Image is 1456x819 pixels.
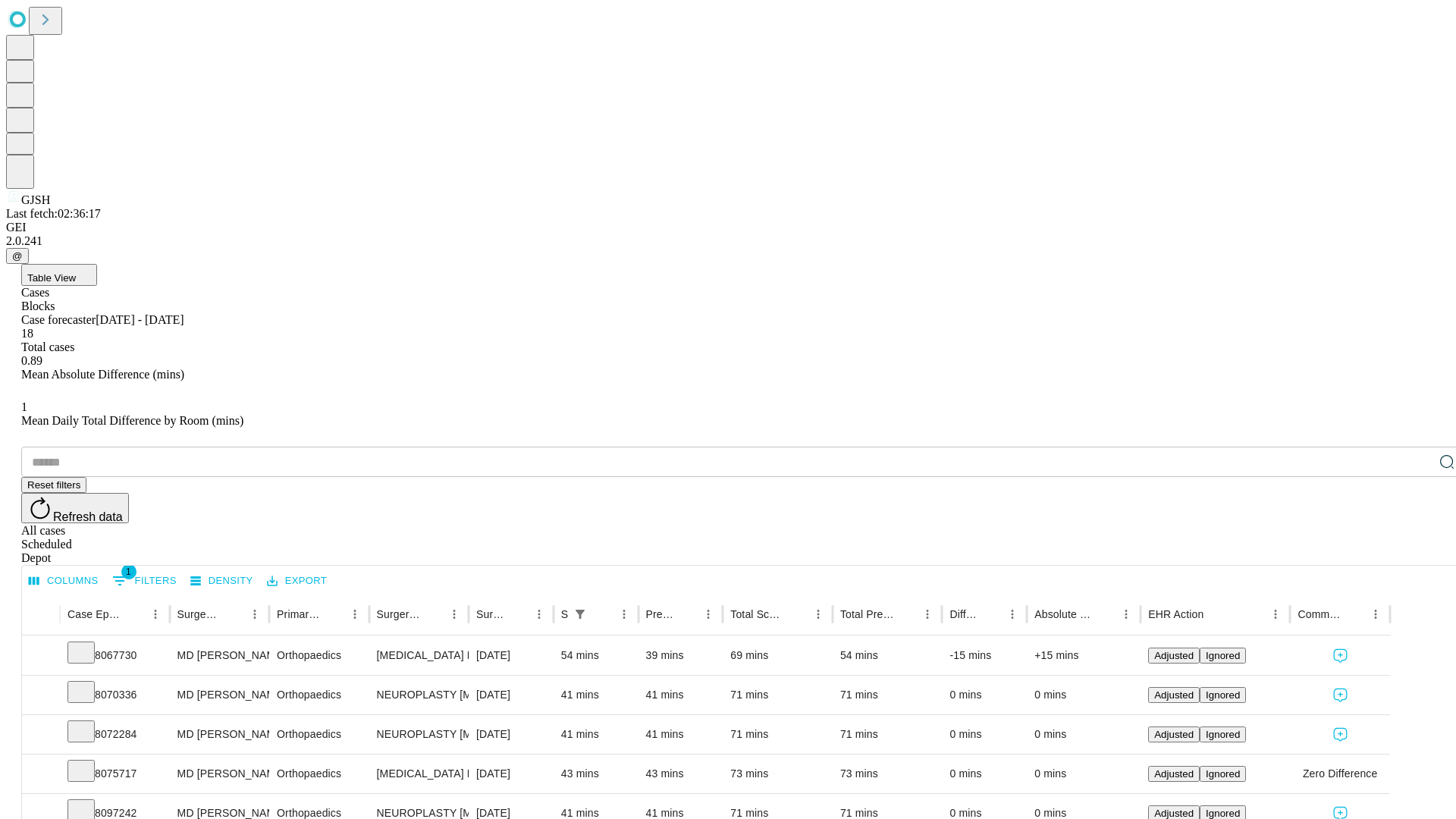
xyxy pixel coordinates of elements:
[1148,766,1200,782] button: Adjusted
[277,755,361,793] div: Orthopaedics
[377,636,461,675] div: [MEDICAL_DATA] RELEASE
[177,755,262,793] div: MD [PERSON_NAME] [PERSON_NAME]
[223,604,244,625] button: Sort
[1034,608,1093,620] div: Absolute Difference
[1002,604,1023,625] button: Menu
[21,340,74,353] span: Total cases
[1094,604,1116,625] button: Sort
[1265,604,1286,625] button: Menu
[1034,755,1133,793] div: 0 mins
[981,604,1002,625] button: Sort
[730,636,825,675] div: 69 mins
[1034,676,1133,714] div: 0 mins
[786,604,808,625] button: Sort
[840,676,935,714] div: 71 mins
[1148,608,1203,620] div: EHR Action
[21,313,96,326] span: Case forecaster
[263,570,331,593] button: Export
[177,676,262,714] div: MD [PERSON_NAME] [PERSON_NAME]
[730,755,825,793] div: 73 mins
[840,608,895,620] div: Total Predicted Duration
[377,715,461,754] div: NEUROPLASTY [MEDICAL_DATA] AT [GEOGRAPHIC_DATA]
[1298,608,1341,620] div: Comments
[1154,768,1194,780] span: Adjusted
[1148,648,1200,664] button: Adjusted
[67,636,162,675] div: 8067730
[698,604,719,625] button: Menu
[1200,766,1246,782] button: Ignored
[730,676,825,714] div: 71 mins
[12,250,23,262] span: @
[561,676,631,714] div: 41 mins
[1154,689,1194,701] span: Adjusted
[187,570,257,593] button: Density
[21,414,243,427] span: Mean Daily Total Difference by Room (mins)
[1034,715,1133,754] div: 0 mins
[30,682,52,709] button: Expand
[949,636,1019,675] div: -15 mins
[646,755,716,793] div: 43 mins
[896,604,917,625] button: Sort
[244,604,265,625] button: Menu
[476,755,546,793] div: [DATE]
[561,755,631,793] div: 43 mins
[177,636,262,675] div: MD [PERSON_NAME] [PERSON_NAME]
[377,676,461,714] div: NEUROPLASTY [MEDICAL_DATA] AT [GEOGRAPHIC_DATA]
[476,715,546,754] div: [DATE]
[570,604,591,625] button: Show filters
[476,676,546,714] div: [DATE]
[30,761,52,788] button: Expand
[27,272,76,284] span: Table View
[30,722,52,748] button: Expand
[21,354,42,367] span: 0.89
[613,604,635,625] button: Menu
[808,604,829,625] button: Menu
[67,676,162,714] div: 8070336
[592,604,613,625] button: Sort
[1206,808,1240,819] span: Ignored
[96,313,184,326] span: [DATE] - [DATE]
[949,715,1019,754] div: 0 mins
[21,493,129,523] button: Refresh data
[730,715,825,754] div: 71 mins
[529,604,550,625] button: Menu
[6,221,1450,234] div: GEI
[646,636,716,675] div: 39 mins
[646,608,676,620] div: Predicted In Room Duration
[21,264,97,286] button: Table View
[323,604,344,625] button: Sort
[476,636,546,675] div: [DATE]
[1154,650,1194,661] span: Adjusted
[1116,604,1137,625] button: Menu
[949,608,979,620] div: Difference
[1200,648,1246,664] button: Ignored
[949,676,1019,714] div: 0 mins
[561,715,631,754] div: 41 mins
[1303,755,1377,793] span: Zero Difference
[840,715,935,754] div: 71 mins
[1200,687,1246,703] button: Ignored
[949,755,1019,793] div: 0 mins
[344,604,366,625] button: Menu
[561,636,631,675] div: 54 mins
[1154,808,1194,819] span: Adjusted
[444,604,465,625] button: Menu
[377,608,421,620] div: Surgery Name
[177,608,221,620] div: Surgeon Name
[422,604,444,625] button: Sort
[1206,729,1240,740] span: Ignored
[1154,729,1194,740] span: Adjusted
[561,608,568,620] div: Scheduled In Room Duration
[67,608,122,620] div: Case Epic Id
[277,676,361,714] div: Orthopaedics
[21,368,184,381] span: Mean Absolute Difference (mins)
[21,193,50,206] span: GJSH
[25,570,102,593] button: Select columns
[67,715,162,754] div: 8072284
[1200,726,1246,742] button: Ignored
[21,477,86,493] button: Reset filters
[124,604,145,625] button: Sort
[108,569,180,593] button: Show filters
[6,248,29,264] button: @
[917,604,938,625] button: Menu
